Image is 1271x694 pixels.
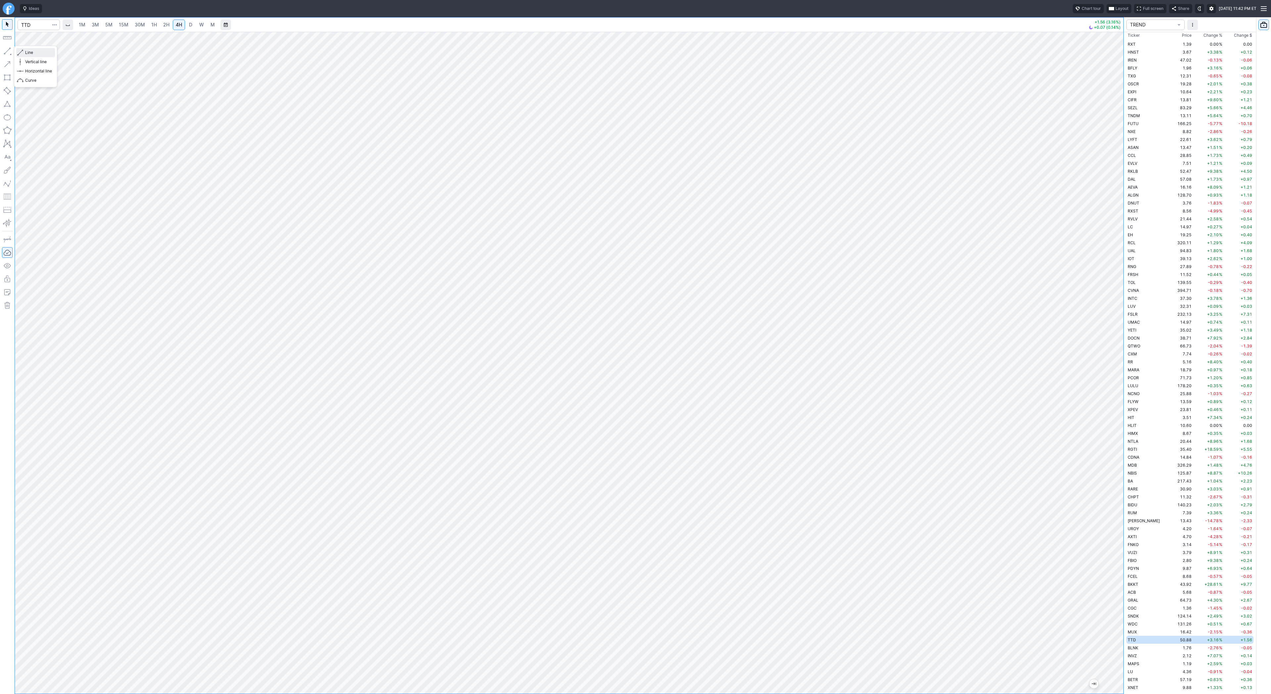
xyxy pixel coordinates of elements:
span: 5M [105,22,113,27]
span: +0.06 [1241,66,1252,70]
td: 320.11 [1168,239,1193,247]
span: +0.05 [1241,272,1252,277]
span: CIFR [1128,97,1137,102]
span: CCL [1128,153,1136,158]
span: +4.50 [1241,169,1252,174]
td: 22.61 [1168,135,1193,143]
td: 39.13 [1168,254,1193,262]
span: +0.12 [1241,50,1252,55]
span: [DATE] 11:42 PM ET [1219,5,1256,12]
span: +4.09 [1241,240,1252,245]
button: Range [220,20,231,30]
span: TXG [1128,73,1136,78]
span: 15M [119,22,128,27]
td: 13.11 [1168,112,1193,119]
span: % [1219,113,1222,118]
a: W [196,20,207,30]
button: Arrow [2,59,13,69]
button: Jump to the most recent bar [1089,679,1099,688]
span: +1.21 [1241,97,1252,102]
span: RNG [1128,264,1136,269]
span: +0.18 [1241,367,1252,372]
td: 178.20 [1168,382,1193,390]
a: 15M [116,20,131,30]
span: +0.79 [1241,137,1252,142]
span: % [1219,351,1222,356]
span: +0.85 [1241,375,1252,380]
td: 38.71 [1168,334,1193,342]
span: DNUT [1128,201,1139,206]
td: 25.88 [1168,390,1193,397]
td: 18.79 [1168,366,1193,374]
span: ASAN [1128,145,1139,150]
span: +1.18 [1241,193,1252,198]
span: +3.16 [1207,66,1219,70]
span: +1.00 [1241,256,1252,261]
span: M [211,22,215,27]
button: More [1187,20,1198,30]
span: +0.04 [1241,224,1252,229]
a: 2H [160,20,172,30]
span: IOT [1128,256,1134,261]
div: Ticker [1128,32,1140,39]
span: NCNO [1128,391,1140,396]
button: Text [2,152,13,162]
span: +0.54 [1241,216,1252,221]
span: Chart tour [1082,5,1101,12]
span: +2.62 [1207,256,1219,261]
td: 83.29 [1168,104,1193,112]
span: RCL [1128,240,1136,245]
span: +0.03 [1241,304,1252,309]
a: D [185,20,196,30]
span: FSLR [1128,312,1138,317]
span: 30M [135,22,145,27]
span: INTC [1128,296,1137,301]
td: 139.55 [1168,278,1193,286]
span: % [1219,66,1222,70]
span: +0.23 [1241,89,1252,94]
button: Ellipse [2,112,13,122]
span: +1.80 [1207,248,1219,253]
span: % [1219,193,1222,198]
span: -0.26 [1208,351,1219,356]
button: Brush [2,165,13,175]
span: % [1219,272,1222,277]
button: portfolio-watchlist-select [1126,20,1185,30]
span: +0.97 [1207,367,1219,372]
button: Rotated rectangle [2,85,13,96]
span: % [1219,58,1222,63]
span: 4H [176,22,182,27]
span: +0.74 [1207,320,1219,325]
span: -1.83 [1208,201,1219,206]
span: % [1219,42,1222,47]
span: RXST [1128,208,1138,213]
span: LUV [1128,304,1136,309]
span: Layout [1115,5,1128,12]
span: Vertical line [25,59,52,65]
span: +0.97 [1241,177,1252,182]
span: Horizontal line [25,68,52,74]
span: % [1219,359,1222,364]
span: % [1219,81,1222,86]
span: Change % [1203,32,1222,39]
span: +1.21 [1241,185,1252,190]
span: % [1219,280,1222,285]
td: 12.31 [1168,72,1193,80]
a: Finviz.com [3,3,15,15]
td: 94.83 [1168,247,1193,254]
span: RR [1128,359,1133,364]
a: 1H [148,20,160,30]
span: Change $ [1234,32,1252,39]
span: +1.29 [1207,240,1219,245]
span: +0.20 [1241,145,1252,150]
td: 3.76 [1168,199,1193,207]
span: % [1219,344,1222,348]
span: % [1219,328,1222,333]
button: Search [50,20,59,30]
span: EVLV [1128,161,1137,166]
span: % [1219,97,1222,102]
span: LULU [1128,383,1138,388]
span: -0.45 [1241,208,1252,213]
span: -0.08 [1241,73,1252,78]
span: QTWO [1128,344,1140,348]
